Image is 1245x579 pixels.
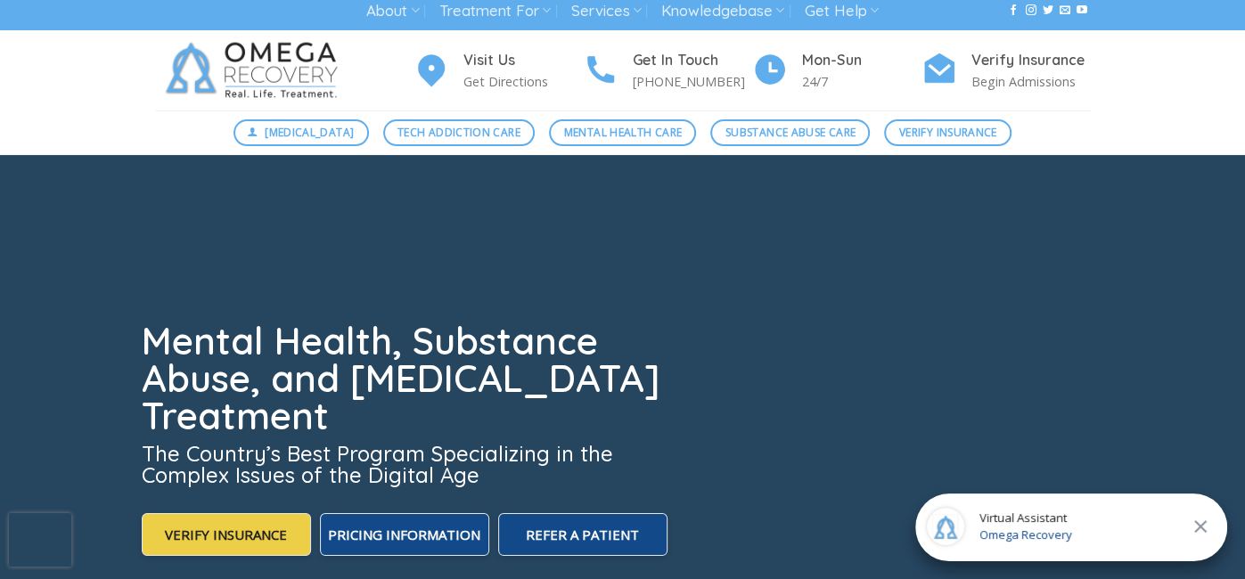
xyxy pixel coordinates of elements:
span: [MEDICAL_DATA] [265,124,354,141]
a: Follow on Instagram [1025,4,1036,17]
p: Begin Admissions [971,71,1091,92]
a: Get In Touch [PHONE_NUMBER] [583,49,752,93]
a: Visit Us Get Directions [414,49,583,93]
p: [PHONE_NUMBER] [633,71,752,92]
a: Tech Addiction Care [383,119,536,146]
h1: Mental Health, Substance Abuse, and [MEDICAL_DATA] Treatment [142,322,671,435]
a: Mental Health Care [549,119,696,146]
a: Verify Insurance [884,119,1012,146]
h4: Mon-Sun [802,49,921,72]
a: Follow on YouTube [1077,4,1087,17]
h4: Get In Touch [633,49,752,72]
a: Follow on Twitter [1043,4,1053,17]
a: Follow on Facebook [1008,4,1019,17]
a: [MEDICAL_DATA] [233,119,369,146]
span: Tech Addiction Care [397,124,520,141]
span: Verify Insurance [899,124,997,141]
a: Substance Abuse Care [710,119,870,146]
iframe: reCAPTCHA [9,513,71,567]
span: Substance Abuse Care [725,124,856,141]
a: Verify Insurance Begin Admissions [921,49,1091,93]
p: 24/7 [802,71,921,92]
h4: Verify Insurance [971,49,1091,72]
h3: The Country’s Best Program Specializing in the Complex Issues of the Digital Age [142,443,671,485]
span: Mental Health Care [564,124,682,141]
p: Get Directions [463,71,583,92]
a: Send us an email [1060,4,1070,17]
img: Omega Recovery [155,30,356,110]
h4: Visit Us [463,49,583,72]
